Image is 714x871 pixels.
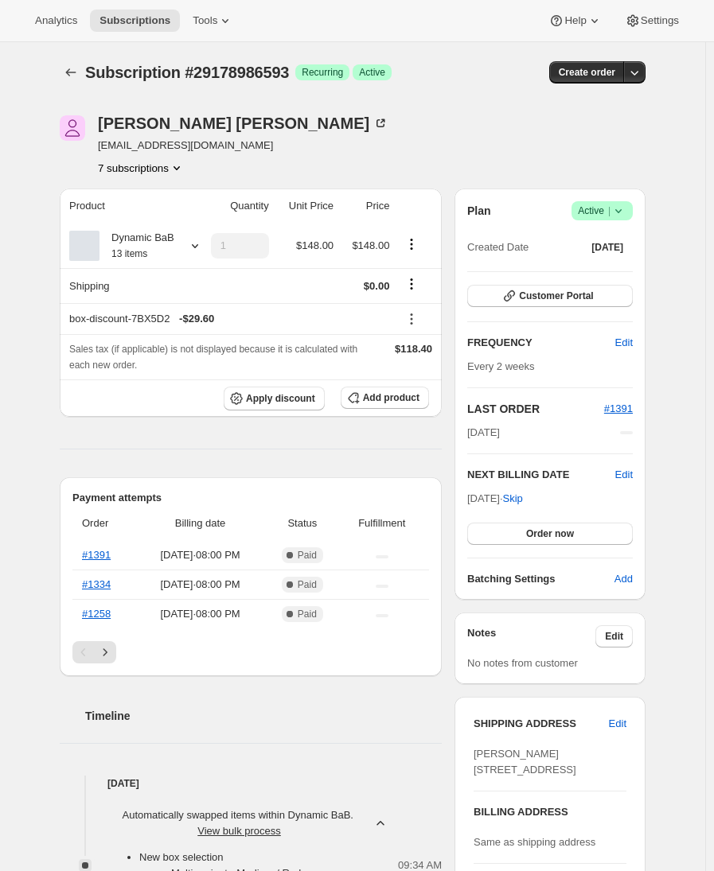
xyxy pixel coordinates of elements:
[363,391,419,404] span: Add product
[345,515,420,531] span: Fulfillment
[85,64,289,81] span: Subscription #29178986593
[615,467,633,483] button: Edit
[503,491,523,507] span: Skip
[605,566,642,592] button: Add
[474,748,576,776] span: [PERSON_NAME] [STREET_ADDRESS]
[467,425,500,441] span: [DATE]
[60,268,193,303] th: Shipping
[270,515,334,531] span: Status
[467,203,491,219] h2: Plan
[467,335,615,351] h2: FREQUENCY
[69,344,357,371] span: Sales tax (if applicable) is not displayed because it is calculated with each new order.
[399,275,424,293] button: Shipping actions
[399,235,424,253] button: Product actions
[107,807,371,839] span: Automatically swapped items within Dynamic BaB .
[582,236,633,259] button: [DATE]
[467,492,523,504] span: [DATE] ·
[72,641,429,663] nav: Pagination
[82,608,111,620] a: #1258
[591,241,623,254] span: [DATE]
[606,330,642,356] button: Edit
[494,486,533,511] button: Skip
[25,10,87,32] button: Analytics
[193,189,273,224] th: Quantity
[564,14,586,27] span: Help
[395,343,432,355] span: $118.40
[140,515,260,531] span: Billing date
[578,203,626,219] span: Active
[549,61,625,84] button: Create order
[35,14,77,27] span: Analytics
[352,239,389,251] span: $148.00
[296,239,334,251] span: $148.00
[72,506,135,541] th: Order
[99,230,174,262] div: Dynamic BaB
[467,239,529,255] span: Created Date
[604,402,633,414] a: #1391
[364,280,390,292] span: $0.00
[467,523,633,545] button: Order now
[608,204,611,217] span: |
[641,14,679,27] span: Settings
[90,10,180,32] button: Subscriptions
[60,115,85,141] span: Adrian Andrade
[338,189,394,224] th: Price
[559,66,615,79] span: Create order
[140,547,260,563] span: [DATE] · 08:00 PM
[604,401,633,417] button: #1391
[609,716,626,732] span: Edit
[474,804,626,820] h3: BILLING ADDRESS
[359,66,385,79] span: Active
[341,387,429,409] button: Add product
[60,189,193,224] th: Product
[193,14,217,27] span: Tools
[474,716,609,732] h3: SHIPPING ADDRESS
[69,311,389,327] div: box-discount-7BX5D2
[60,776,442,791] h4: [DATE]
[539,10,611,32] button: Help
[111,248,147,259] small: 13 items
[467,467,615,483] h2: NEXT BILLING DATE
[98,160,185,176] button: Product actions
[467,285,633,307] button: Customer Portal
[302,66,343,79] span: Recurring
[298,578,317,591] span: Paid
[98,115,388,131] div: [PERSON_NAME] [PERSON_NAME]
[183,10,243,32] button: Tools
[615,571,633,587] span: Add
[98,803,398,844] button: Automatically swapped items within Dynamic BaB. View bulk process
[467,657,578,669] span: No notes from customer
[615,335,633,351] span: Edit
[298,549,317,562] span: Paid
[224,387,325,410] button: Apply discount
[467,360,535,372] span: Every 2 weeks
[467,571,615,587] h6: Batching Settings
[474,836,595,848] span: Same as shipping address
[98,138,388,154] span: [EMAIL_ADDRESS][DOMAIN_NAME]
[179,311,214,327] span: - $29.60
[140,606,260,622] span: [DATE] · 08:00 PM
[246,392,315,405] span: Apply discount
[615,10,689,32] button: Settings
[599,711,636,737] button: Edit
[526,527,574,540] span: Order now
[467,401,604,417] h2: LAST ORDER
[60,61,82,84] button: Subscriptions
[197,825,281,837] button: View bulk process
[467,625,595,647] h3: Notes
[72,490,429,506] h2: Payment attempts
[99,14,170,27] span: Subscriptions
[94,641,116,663] button: Next
[274,189,338,224] th: Unit Price
[82,578,111,590] a: #1334
[605,630,623,643] span: Edit
[85,708,442,724] h2: Timeline
[298,608,317,620] span: Paid
[82,549,111,561] a: #1391
[595,625,633,647] button: Edit
[140,577,260,593] span: [DATE] · 08:00 PM
[519,290,593,302] span: Customer Portal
